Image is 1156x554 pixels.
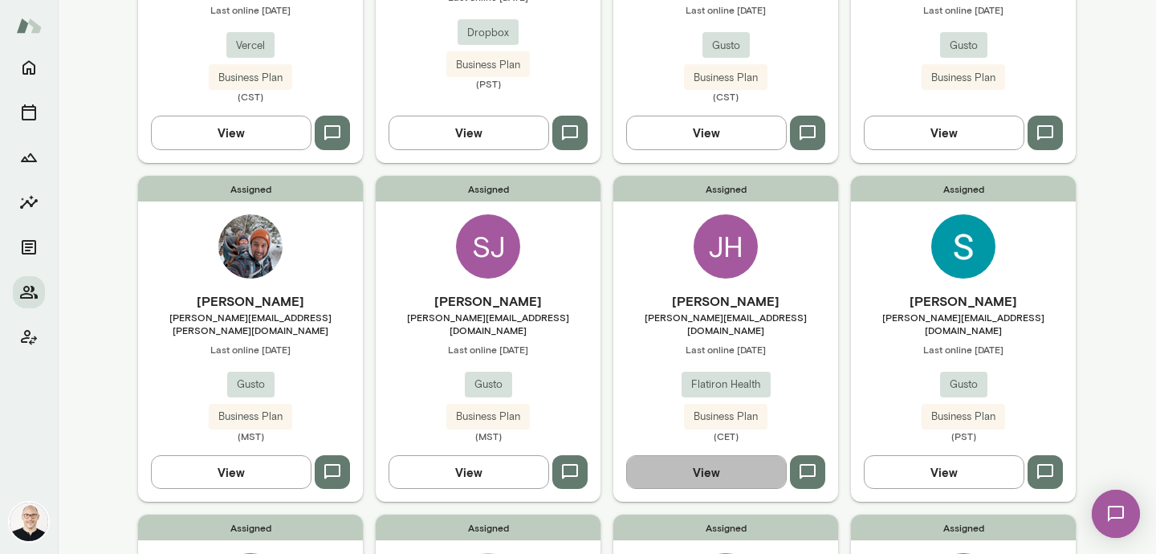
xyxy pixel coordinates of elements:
button: Members [13,276,45,308]
span: Business Plan [209,70,292,86]
button: Growth Plan [13,141,45,173]
span: [PERSON_NAME][EMAIL_ADDRESS][DOMAIN_NAME] [613,311,838,336]
span: Gusto [940,377,987,393]
span: Gusto [227,377,275,393]
span: [PERSON_NAME][EMAIL_ADDRESS][DOMAIN_NAME] [376,311,600,336]
span: Gusto [465,377,512,393]
img: Stephen Zhang [931,214,995,279]
span: (CST) [138,90,363,103]
img: Mento [16,10,42,41]
span: Business Plan [922,409,1005,425]
span: Business Plan [922,70,1005,86]
button: Documents [13,231,45,263]
span: Gusto [702,38,750,54]
span: Assigned [613,176,838,202]
span: [PERSON_NAME][EMAIL_ADDRESS][DOMAIN_NAME] [851,311,1076,336]
span: Assigned [613,515,838,540]
span: Assigned [138,515,363,540]
span: Last online [DATE] [376,343,600,356]
h6: [PERSON_NAME] [613,291,838,311]
span: Last online [DATE] [613,343,838,356]
span: (PST) [376,77,600,90]
span: Last online [DATE] [851,3,1076,16]
span: Gusto [940,38,987,54]
span: Assigned [376,176,600,202]
button: View [151,455,311,489]
button: View [389,455,549,489]
span: (MST) [376,430,600,442]
span: Assigned [138,176,363,202]
button: Insights [13,186,45,218]
h6: [PERSON_NAME] [138,291,363,311]
span: Vercel [226,38,275,54]
span: (CET) [613,430,838,442]
button: Home [13,51,45,84]
button: View [626,116,787,149]
button: View [864,455,1024,489]
span: Last online [DATE] [851,343,1076,356]
span: Last online [DATE] [138,3,363,16]
span: (PST) [851,430,1076,442]
button: Sessions [13,96,45,128]
div: SJ [456,214,520,279]
span: Last online [DATE] [138,343,363,356]
button: View [389,116,549,149]
span: Business Plan [446,57,530,73]
span: Business Plan [684,409,767,425]
button: View [864,116,1024,149]
span: (MST) [138,430,363,442]
span: Business Plan [684,70,767,86]
h6: [PERSON_NAME] [851,291,1076,311]
div: JH [694,214,758,279]
button: Client app [13,321,45,353]
button: View [151,116,311,149]
span: Business Plan [446,409,530,425]
span: [PERSON_NAME][EMAIL_ADDRESS][PERSON_NAME][DOMAIN_NAME] [138,311,363,336]
h6: [PERSON_NAME] [376,291,600,311]
button: View [626,455,787,489]
span: (CST) [613,90,838,103]
span: Dropbox [458,25,519,41]
img: Josh Morales [218,214,283,279]
span: Assigned [851,515,1076,540]
span: Assigned [851,176,1076,202]
span: Business Plan [209,409,292,425]
img: Michael Wilson [10,503,48,541]
span: Assigned [376,515,600,540]
span: Flatiron Health [682,377,771,393]
span: Last online [DATE] [613,3,838,16]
